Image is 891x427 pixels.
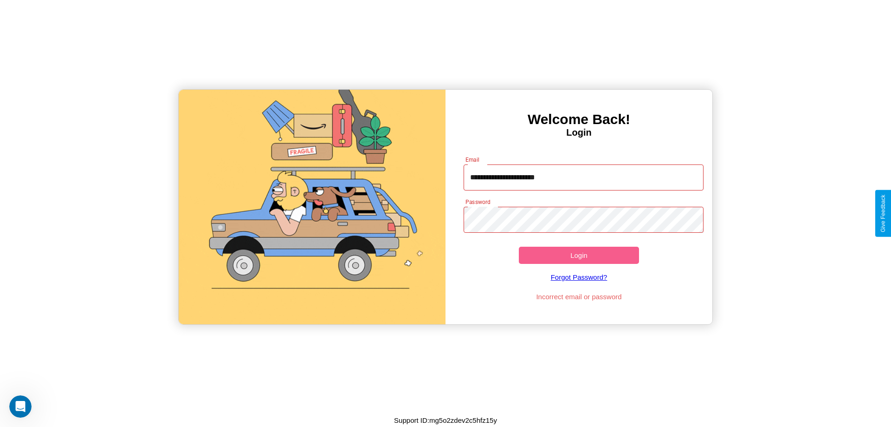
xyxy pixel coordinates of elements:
img: gif [179,90,445,324]
h4: Login [445,127,712,138]
label: Email [465,156,480,164]
label: Password [465,198,490,206]
h3: Welcome Back! [445,112,712,127]
div: Give Feedback [880,195,886,232]
iframe: Intercom live chat [9,395,32,418]
a: Forgot Password? [459,264,699,290]
p: Incorrect email or password [459,290,699,303]
button: Login [519,247,639,264]
p: Support ID: mg5o2zdev2c5hfz15y [394,414,497,427]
